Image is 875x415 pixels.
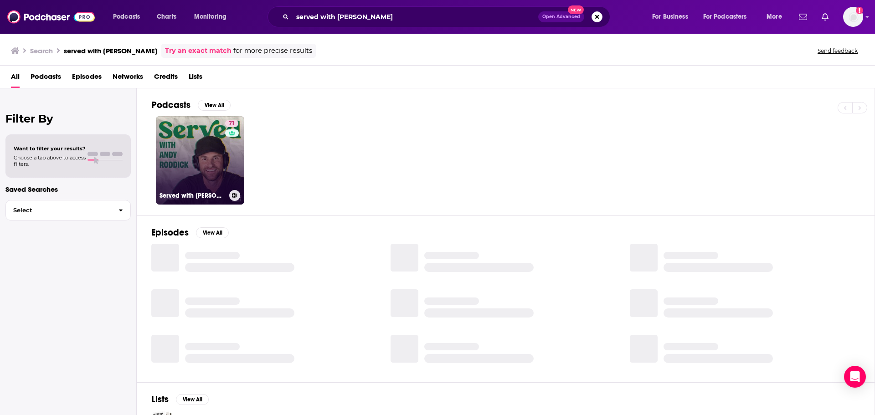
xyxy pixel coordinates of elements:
a: Credits [154,69,178,88]
h3: Served with [PERSON_NAME] [160,192,226,200]
button: open menu [107,10,152,24]
p: Saved Searches [5,185,131,194]
input: Search podcasts, credits, & more... [293,10,538,24]
svg: Add a profile image [856,7,863,14]
span: Select [6,207,111,213]
h3: served with [PERSON_NAME] [64,46,158,55]
a: Show notifications dropdown [795,9,811,25]
span: Podcasts [113,10,140,23]
h3: Search [30,46,53,55]
a: Charts [151,10,182,24]
span: Logged in as shannnon_white [843,7,863,27]
a: Try an exact match [165,46,232,56]
button: View All [198,100,231,111]
span: 71 [229,119,235,128]
h2: Filter By [5,112,131,125]
a: ListsView All [151,394,209,405]
h2: Podcasts [151,99,190,111]
a: 71Served with [PERSON_NAME] [156,116,244,205]
span: For Podcasters [703,10,747,23]
a: Show notifications dropdown [818,9,832,25]
button: Open AdvancedNew [538,11,584,22]
a: Lists [189,69,202,88]
button: View All [176,394,209,405]
h2: Episodes [151,227,189,238]
span: Open Advanced [542,15,580,19]
span: For Business [652,10,688,23]
h2: Lists [151,394,169,405]
img: User Profile [843,7,863,27]
div: Open Intercom Messenger [844,366,866,388]
a: All [11,69,20,88]
button: open menu [188,10,238,24]
span: Monitoring [194,10,226,23]
span: Choose a tab above to access filters. [14,154,86,167]
button: open menu [646,10,700,24]
span: for more precise results [233,46,312,56]
span: New [568,5,584,14]
a: Episodes [72,69,102,88]
button: open menu [760,10,793,24]
a: 71 [225,120,238,127]
span: Charts [157,10,176,23]
a: Podcasts [31,69,61,88]
a: EpisodesView All [151,227,229,238]
button: Select [5,200,131,220]
button: open menu [697,10,760,24]
img: Podchaser - Follow, Share and Rate Podcasts [7,8,95,26]
div: Search podcasts, credits, & more... [276,6,619,27]
button: Show profile menu [843,7,863,27]
a: PodcastsView All [151,99,231,111]
button: View All [196,227,229,238]
a: Networks [113,69,143,88]
span: Want to filter your results? [14,145,86,152]
button: Send feedback [815,47,860,55]
span: More [767,10,782,23]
